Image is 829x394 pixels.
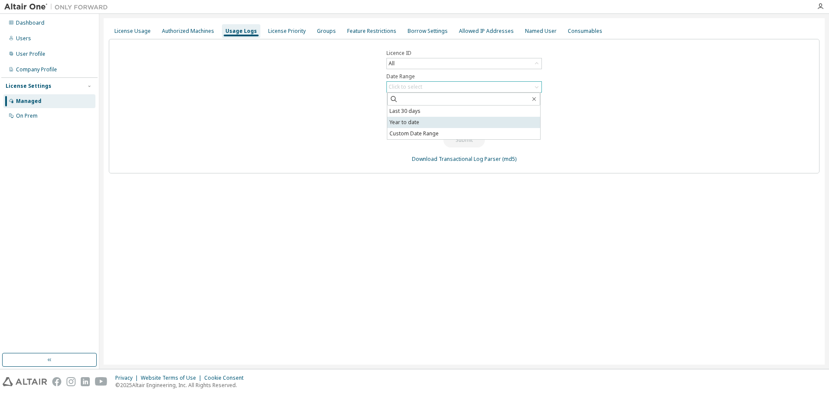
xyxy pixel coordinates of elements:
div: All [387,59,396,68]
img: facebook.svg [52,377,61,386]
div: Borrow Settings [408,28,448,35]
button: Submit [443,133,485,147]
img: youtube.svg [95,377,108,386]
div: Company Profile [16,66,57,73]
img: Altair One [4,3,112,11]
a: Download Transactional Log Parser [412,155,501,163]
div: Users [16,35,31,42]
li: Last 30 days [387,106,540,117]
label: Licence ID [386,50,542,57]
div: Groups [317,28,336,35]
li: Year to date [387,117,540,128]
div: Dashboard [16,19,44,26]
div: Website Terms of Use [141,375,204,381]
div: Click to select [389,83,422,90]
label: Date Range [386,73,542,80]
div: Authorized Machines [162,28,214,35]
div: Click to select [387,82,541,92]
img: altair_logo.svg [3,377,47,386]
div: Feature Restrictions [347,28,396,35]
div: Privacy [115,375,141,381]
div: Managed [16,98,41,105]
p: © 2025 Altair Engineering, Inc. All Rights Reserved. [115,381,249,389]
li: Custom Date Range [387,128,540,139]
div: Cookie Consent [204,375,249,381]
div: Allowed IP Addresses [459,28,514,35]
div: License Usage [114,28,151,35]
img: instagram.svg [66,377,76,386]
a: (md5) [502,155,516,163]
div: Named User [525,28,557,35]
div: All [387,58,541,69]
div: On Prem [16,112,38,119]
div: License Priority [268,28,306,35]
img: linkedin.svg [81,377,90,386]
div: License Settings [6,83,51,90]
div: Consumables [568,28,602,35]
div: Usage Logs [225,28,257,35]
div: User Profile [16,51,45,58]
